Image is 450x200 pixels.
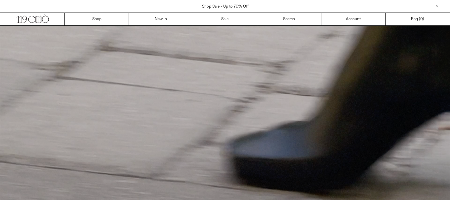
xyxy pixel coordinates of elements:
a: Account [321,13,386,25]
a: Sale [193,13,257,25]
a: New In [129,13,193,25]
a: Search [257,13,321,25]
span: ) [420,16,424,22]
a: Shop Sale - Up to 70% Off [202,4,249,9]
a: Bag () [386,13,450,25]
a: Shop [65,13,129,25]
span: 0 [420,17,423,22]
